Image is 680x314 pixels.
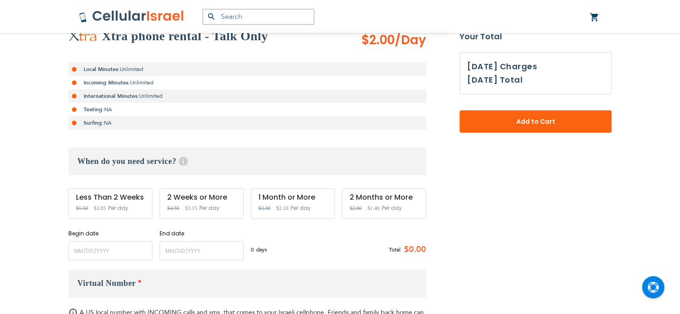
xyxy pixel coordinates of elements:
div: Less Than 2 Weeks [76,193,145,201]
img: Xtra phone rental - Talk Only [68,30,97,42]
span: Add to Cart [489,117,582,126]
strong: Incoming Minutes: [84,79,130,86]
li: NA [68,103,426,116]
input: MM/DD/YYYY [68,241,152,260]
h3: [DATE] Charges [467,60,604,73]
span: $4.50 [167,205,179,211]
div: 1 Month or More [258,193,327,201]
h2: Xtra phone rental - Talk Only [102,27,268,45]
span: Per day [108,204,128,212]
span: $3.15 [185,205,197,211]
span: Total [389,246,401,254]
span: $3.00 [258,205,270,211]
span: $0.00 [401,243,426,256]
li: Unlimited [68,89,426,103]
span: Per day [199,204,220,212]
h3: [DATE] Total [467,73,523,87]
strong: International Minutes: [84,92,139,100]
span: $2.00 [361,31,426,49]
strong: Your Total [460,30,612,43]
li: Unlimited [68,63,426,76]
span: Virtual Number [77,279,136,288]
strong: Local Minutes: [84,66,120,73]
label: End date [160,230,244,238]
input: MM/DD/YYYY [160,241,244,260]
span: /Day [395,31,426,49]
span: Per day [382,204,402,212]
img: Cellular Israel [79,10,185,23]
strong: Texting: [84,106,104,113]
span: $3.85 [94,205,106,211]
h3: When do you need service? [68,147,426,175]
label: Begin date [68,230,152,238]
span: $5.50 [76,205,88,211]
span: $1.40 [367,205,380,211]
span: 0 [251,246,256,254]
span: Per day [291,204,311,212]
li: Unlimited [68,76,426,89]
div: 2 Weeks or More [167,193,236,201]
span: days [256,246,267,254]
button: Add to Cart [460,110,612,133]
span: $2.10 [276,205,288,211]
li: NA [68,116,426,130]
strong: Surfing: [84,119,104,126]
input: Search [203,9,314,25]
div: 2 Months or More [350,193,418,201]
span: $2.00 [350,205,362,211]
span: Help [179,157,188,166]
